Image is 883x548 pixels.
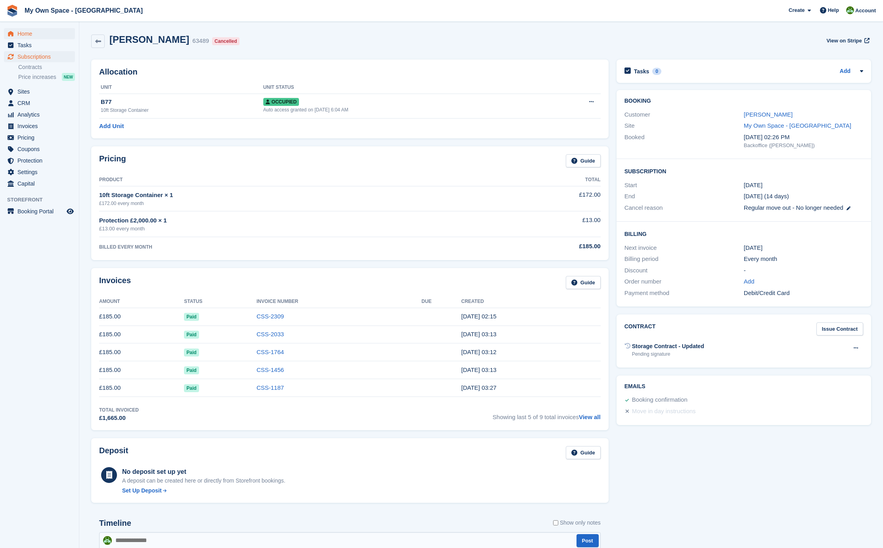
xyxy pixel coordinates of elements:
[624,277,744,286] div: Order number
[184,313,199,321] span: Paid
[99,67,601,77] h2: Allocation
[17,167,65,178] span: Settings
[99,519,131,528] h2: Timeline
[4,178,75,189] a: menu
[257,295,421,308] th: Invoice Number
[744,133,863,142] div: [DATE] 02:26 PM
[4,144,75,155] a: menu
[632,407,696,416] div: Move in day instructions
[99,343,184,361] td: £185.00
[744,122,851,129] a: My Own Space - [GEOGRAPHIC_DATA]
[488,242,601,251] div: £185.00
[624,230,863,238] h2: Billing
[99,216,488,225] div: Protection £2,000.00 × 1
[17,51,65,62] span: Subscriptions
[624,266,744,275] div: Discount
[488,211,601,237] td: £13.00
[122,487,162,495] div: Set Up Deposit
[744,181,762,190] time: 2024-12-01 01:00:00 UTC
[789,6,804,14] span: Create
[632,351,704,358] div: Pending signature
[624,383,863,390] h2: Emails
[257,331,284,337] a: CSS-2033
[624,167,863,175] h2: Subscription
[634,68,649,75] h2: Tasks
[184,295,257,308] th: Status
[4,28,75,39] a: menu
[99,174,488,186] th: Product
[855,7,876,15] span: Account
[488,186,601,211] td: £172.00
[263,81,546,94] th: Unit Status
[632,395,688,405] div: Booking confirmation
[652,68,661,75] div: 0
[99,276,131,289] h2: Invoices
[99,406,139,414] div: Total Invoiced
[99,122,124,131] a: Add Unit
[461,331,496,337] time: 2025-07-01 02:13:10 UTC
[566,154,601,167] a: Guide
[461,366,496,373] time: 2025-05-01 02:13:27 UTC
[816,322,863,335] a: Issue Contract
[257,313,284,320] a: CSS-2309
[263,106,546,113] div: Auto access granted on [DATE] 6:04 AM
[99,414,139,423] div: £1,665.00
[744,204,843,211] span: Regular move out - No longer needed
[103,536,112,545] img: Keely
[579,414,601,420] a: View all
[263,98,299,106] span: Occupied
[624,181,744,190] div: Start
[566,446,601,459] a: Guide
[17,144,65,155] span: Coupons
[4,86,75,97] a: menu
[99,295,184,308] th: Amount
[99,225,488,233] div: £13.00 every month
[624,98,863,104] h2: Booking
[62,73,75,81] div: NEW
[4,121,75,132] a: menu
[553,519,558,527] input: Show only notes
[17,40,65,51] span: Tasks
[17,86,65,97] span: Sites
[99,243,488,251] div: BILLED EVERY MONTH
[744,255,863,264] div: Every month
[17,28,65,39] span: Home
[18,73,56,81] span: Price increases
[4,132,75,143] a: menu
[184,331,199,339] span: Paid
[101,98,263,107] div: B77
[744,243,863,253] div: [DATE]
[846,6,854,14] img: Keely
[624,243,744,253] div: Next invoice
[744,193,789,199] span: [DATE] (14 days)
[99,191,488,200] div: 10ft Storage Container × 1
[99,154,126,167] h2: Pricing
[17,206,65,217] span: Booking Portal
[840,67,850,76] a: Add
[744,289,863,298] div: Debit/Credit Card
[488,174,601,186] th: Total
[17,121,65,132] span: Invoices
[624,110,744,119] div: Customer
[17,132,65,143] span: Pricing
[184,349,199,356] span: Paid
[4,206,75,217] a: menu
[828,6,839,14] span: Help
[492,406,600,423] span: Showing last 5 of 9 total invoices
[99,379,184,397] td: £185.00
[744,266,863,275] div: -
[18,73,75,81] a: Price increases NEW
[99,308,184,326] td: £185.00
[4,98,75,109] a: menu
[461,295,600,308] th: Created
[461,313,496,320] time: 2025-08-01 01:15:35 UTC
[17,178,65,189] span: Capital
[6,5,18,17] img: stora-icon-8386f47178a22dfd0bd8f6a31ec36ba5ce8667c1dd55bd0f319d3a0aa187defe.svg
[744,142,863,149] div: Backoffice ([PERSON_NAME])
[99,446,128,459] h2: Deposit
[122,477,285,485] p: A deposit can be created here or directly from Storefront bookings.
[17,109,65,120] span: Analytics
[4,51,75,62] a: menu
[122,467,285,477] div: No deposit set up yet
[65,207,75,216] a: Preview store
